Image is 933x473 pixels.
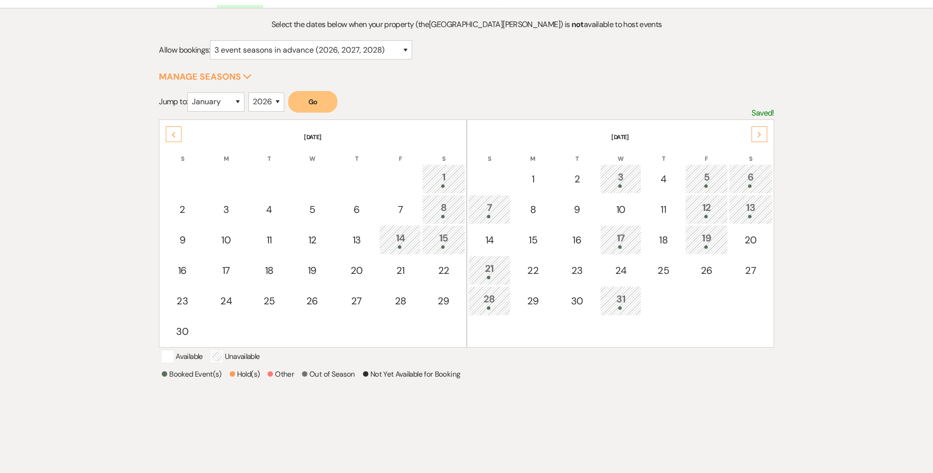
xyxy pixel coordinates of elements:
div: 14 [385,231,416,249]
p: Out of Season [302,368,355,380]
div: 18 [253,263,284,278]
div: 30 [166,324,199,339]
div: 12 [296,233,328,247]
div: 9 [166,233,199,247]
div: 16 [561,233,594,247]
div: 19 [691,231,722,249]
div: 6 [734,170,767,188]
div: 27 [734,263,767,278]
th: W [600,143,642,163]
div: 3 [605,170,636,188]
div: 11 [648,202,679,217]
p: Unavailable [211,351,260,362]
div: 27 [340,294,373,308]
p: Not Yet Available for Booking [363,368,460,380]
div: 5 [296,202,328,217]
div: 21 [385,263,416,278]
p: Select the dates below when your property (the [GEOGRAPHIC_DATA][PERSON_NAME] ) is available to h... [236,18,697,31]
th: M [205,143,247,163]
div: 26 [296,294,328,308]
div: 26 [691,263,722,278]
th: M [512,143,554,163]
th: W [291,143,333,163]
div: 22 [427,263,459,278]
p: Other [268,368,294,380]
div: 29 [427,294,459,308]
th: T [642,143,684,163]
div: 1 [427,170,459,188]
div: 19 [296,263,328,278]
th: S [422,143,465,163]
div: 11 [253,233,284,247]
strong: not [572,19,584,30]
div: 30 [561,294,594,308]
div: 4 [253,202,284,217]
div: 16 [166,263,199,278]
div: 3 [211,202,241,217]
div: 25 [648,263,679,278]
div: 31 [605,292,636,310]
div: 7 [474,200,506,218]
div: 8 [427,200,459,218]
th: [DATE] [160,121,465,142]
div: 7 [385,202,416,217]
div: 22 [517,263,549,278]
div: 5 [691,170,722,188]
div: 20 [734,233,767,247]
button: Go [288,91,337,113]
div: 4 [648,172,679,186]
p: Booked Event(s) [162,368,221,380]
div: 15 [427,231,459,249]
th: S [160,143,204,163]
div: 25 [253,294,284,308]
div: 18 [648,233,679,247]
div: 21 [474,261,506,279]
th: F [685,143,728,163]
span: Allow bookings: [159,45,210,55]
div: 13 [340,233,373,247]
div: 14 [474,233,506,247]
div: 6 [340,202,373,217]
div: 1 [517,172,549,186]
div: 9 [561,202,594,217]
th: [DATE] [468,121,773,142]
th: T [248,143,290,163]
div: 29 [517,294,549,308]
p: Available [162,351,203,362]
div: 13 [734,200,767,218]
div: 17 [211,263,241,278]
div: 8 [517,202,549,217]
div: 28 [474,292,506,310]
p: Hold(s) [230,368,260,380]
div: 23 [561,263,594,278]
button: Manage Seasons [159,72,252,81]
div: 24 [211,294,241,308]
div: 28 [385,294,416,308]
th: F [379,143,421,163]
div: 2 [166,202,199,217]
th: S [468,143,511,163]
div: 20 [340,263,373,278]
span: Jump to: [159,96,187,107]
div: 10 [605,202,636,217]
div: 12 [691,200,722,218]
div: 17 [605,231,636,249]
p: Saved! [752,107,774,119]
div: 2 [561,172,594,186]
div: 15 [517,233,549,247]
th: T [334,143,378,163]
div: 24 [605,263,636,278]
div: 23 [166,294,199,308]
th: T [555,143,599,163]
th: S [729,143,773,163]
div: 10 [211,233,241,247]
